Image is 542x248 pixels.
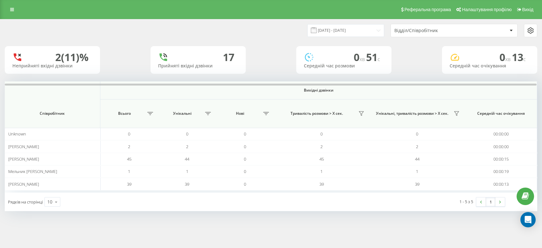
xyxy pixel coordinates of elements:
span: 0 [244,156,246,162]
span: [PERSON_NAME] [8,144,39,149]
span: [PERSON_NAME] [8,156,39,162]
td: 00:00:13 [465,178,537,190]
span: 0 [244,169,246,174]
div: 1 - 5 з 5 [459,198,473,205]
div: Середній час розмови [304,63,384,69]
div: 2 (11)% [55,51,89,63]
span: 2 [416,144,418,149]
span: Мельник [PERSON_NAME] [8,169,57,174]
span: [PERSON_NAME] [8,181,39,187]
span: c [523,56,526,63]
span: Налаштування профілю [462,7,512,12]
span: 39 [127,181,131,187]
div: 10 [47,199,52,205]
span: хв [359,56,366,63]
span: 0 [128,131,130,137]
span: Unknown [8,131,26,137]
span: Реферальна програма [405,7,451,12]
td: 00:00:00 [465,140,537,153]
span: Рядків на сторінці [8,199,43,205]
span: 1 [128,169,130,174]
span: 0 [354,50,366,64]
span: 0 [244,144,246,149]
td: 00:00:00 [465,128,537,140]
span: 1 [416,169,418,174]
div: Open Intercom Messenger [520,212,536,227]
span: 0 [244,131,246,137]
a: 1 [486,197,495,206]
td: 00:00:15 [465,153,537,165]
span: 45 [127,156,131,162]
span: Вихід [522,7,533,12]
div: Прийняті вхідні дзвінки [158,63,238,69]
span: Середній час очікування [471,111,530,116]
span: Вихідні дзвінки [125,88,512,93]
span: c [378,56,380,63]
span: Тривалість розмови > Х сек. [277,111,356,116]
div: Відділ/Співробітник [394,28,470,33]
span: 51 [366,50,380,64]
span: 2 [128,144,130,149]
span: хв [505,56,512,63]
span: 13 [512,50,526,64]
span: 39 [319,181,324,187]
span: 2 [186,144,188,149]
span: 39 [185,181,189,187]
span: 44 [185,156,189,162]
span: 0 [499,50,512,64]
span: 0 [320,131,323,137]
span: Унікальні [161,111,203,116]
span: Унікальні, тривалість розмови > Х сек. [372,111,452,116]
div: 17 [223,51,234,63]
span: 0 [416,131,418,137]
span: Всього [104,111,145,116]
span: 0 [186,131,188,137]
span: 0 [244,181,246,187]
div: Середній час очікування [450,63,530,69]
div: Неприйняті вхідні дзвінки [12,63,92,69]
span: 1 [186,169,188,174]
span: 45 [319,156,324,162]
span: 39 [415,181,419,187]
span: Співробітник [12,111,92,116]
span: 1 [320,169,323,174]
span: Нові [219,111,261,116]
span: 44 [415,156,419,162]
span: 2 [320,144,323,149]
td: 00:00:19 [465,165,537,178]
